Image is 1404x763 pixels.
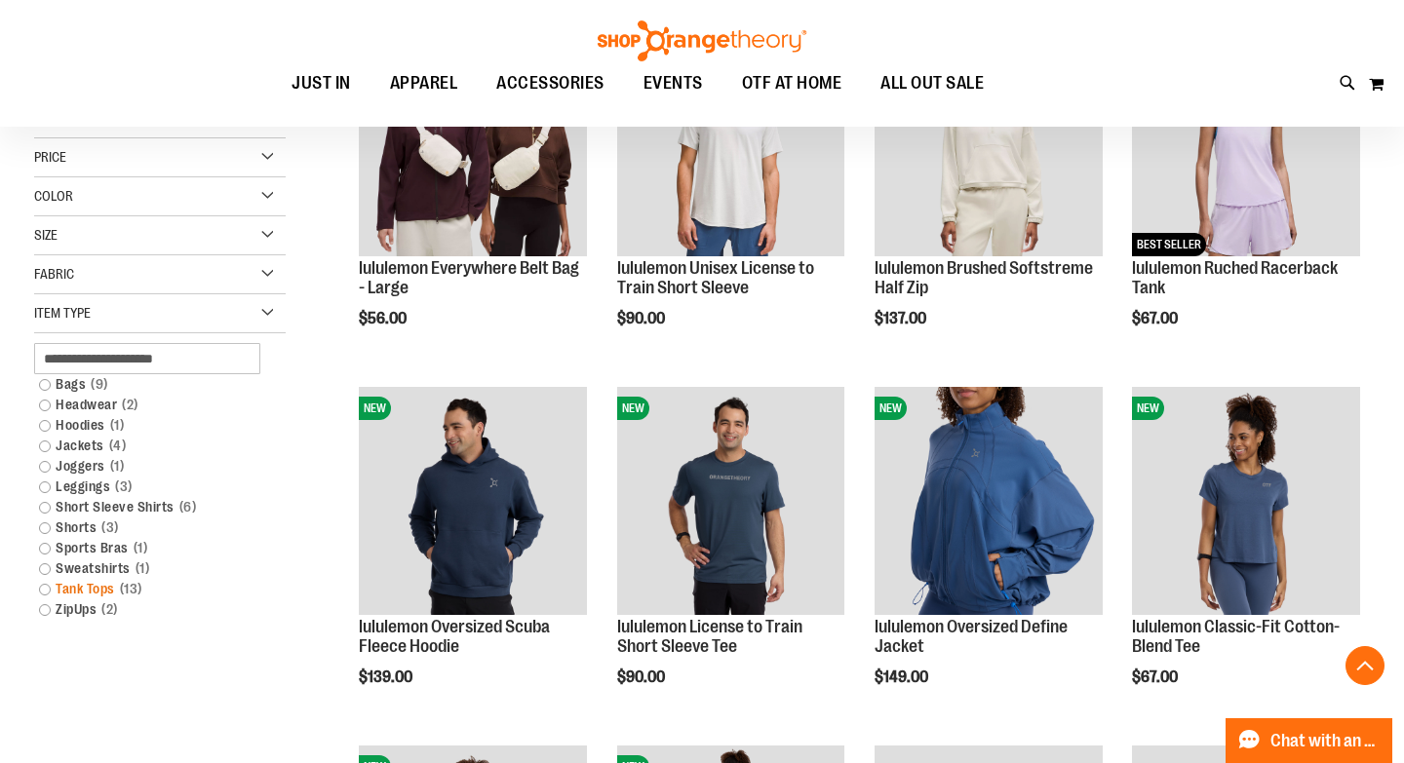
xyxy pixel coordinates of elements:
[29,395,271,415] a: Headwear2
[110,477,137,497] span: 3
[34,227,58,243] span: Size
[359,617,550,656] a: lululemon Oversized Scuba Fleece Hoodie
[129,538,153,558] span: 1
[595,20,809,61] img: Shop Orangetheory
[359,387,587,618] a: lululemon Oversized Scuba Fleece HoodieNEW
[175,497,202,517] span: 6
[359,668,415,686] span: $139.00
[1132,233,1206,256] span: BEST SELLER
[875,668,931,686] span: $149.00
[617,617,802,656] a: lululemon License to Train Short Sleeve Tee
[865,377,1112,735] div: product
[86,374,113,395] span: 9
[390,61,458,105] span: APPAREL
[607,19,855,376] div: product
[1132,387,1360,618] a: lululemon Classic-Fit Cotton-Blend TeeNEW
[880,61,984,105] span: ALL OUT SALE
[29,497,271,517] a: Short Sleeve Shirts6
[742,61,842,105] span: OTF AT HOME
[359,28,587,259] a: lululemon Everywhere Belt Bag - LargeNEW
[359,397,391,420] span: NEW
[865,19,1112,376] div: product
[617,387,845,618] a: lululemon License to Train Short Sleeve TeeNEW
[875,387,1103,615] img: lululemon Oversized Define Jacket
[617,387,845,615] img: lululemon License to Train Short Sleeve Tee
[1132,668,1181,686] span: $67.00
[875,397,907,420] span: NEW
[1132,387,1360,615] img: lululemon Classic-Fit Cotton-Blend Tee
[97,599,123,620] span: 2
[349,19,597,376] div: product
[105,456,130,477] span: 1
[29,374,271,395] a: Bags9
[29,477,271,497] a: Leggings3
[875,28,1103,256] img: lululemon Brushed Softstreme Half Zip
[29,579,271,599] a: Tank Tops13
[34,266,74,282] span: Fabric
[496,61,604,105] span: ACCESSORIES
[97,517,124,538] span: 3
[1122,377,1370,735] div: product
[1132,617,1340,656] a: lululemon Classic-Fit Cotton-Blend Tee
[1122,19,1370,376] div: product
[875,617,1068,656] a: lululemon Oversized Define Jacket
[617,668,668,686] span: $90.00
[1132,258,1338,297] a: lululemon Ruched Racerback Tank
[1270,732,1381,750] span: Chat with an Expert
[1132,310,1181,327] span: $67.00
[29,415,271,436] a: Hoodies1
[617,310,668,327] span: $90.00
[105,415,130,436] span: 1
[617,28,845,259] a: lululemon Unisex License to Train Short SleeveNEW
[104,436,132,456] span: 4
[34,149,66,165] span: Price
[607,377,855,735] div: product
[117,395,143,415] span: 2
[875,258,1093,297] a: lululemon Brushed Softstreme Half Zip
[29,436,271,456] a: Jackets4
[115,579,147,599] span: 13
[643,61,703,105] span: EVENTS
[1132,28,1360,256] img: lululemon Ruched Racerback Tank
[617,28,845,256] img: lululemon Unisex License to Train Short Sleeve
[34,305,91,321] span: Item Type
[1132,397,1164,420] span: NEW
[29,517,271,538] a: Shorts3
[1226,718,1393,763] button: Chat with an Expert
[359,310,409,327] span: $56.00
[875,387,1103,618] a: lululemon Oversized Define JacketNEW
[292,61,351,105] span: JUST IN
[1345,646,1384,685] button: Back To Top
[875,28,1103,259] a: lululemon Brushed Softstreme Half ZipNEW
[29,456,271,477] a: Joggers1
[34,188,73,204] span: Color
[359,28,587,256] img: lululemon Everywhere Belt Bag - Large
[29,599,271,620] a: ZipUps2
[349,377,597,735] div: product
[617,258,814,297] a: lululemon Unisex License to Train Short Sleeve
[29,558,271,579] a: Sweatshirts1
[617,397,649,420] span: NEW
[875,310,929,327] span: $137.00
[29,538,271,558] a: Sports Bras1
[359,387,587,615] img: lululemon Oversized Scuba Fleece Hoodie
[359,258,579,297] a: lululemon Everywhere Belt Bag - Large
[131,558,155,579] span: 1
[1132,28,1360,259] a: lululemon Ruched Racerback TankNEWBEST SELLER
